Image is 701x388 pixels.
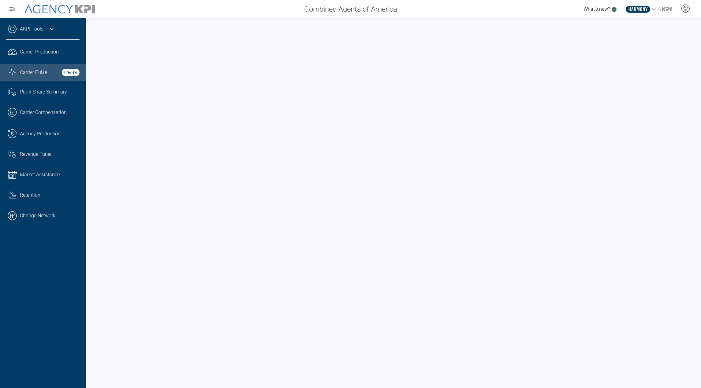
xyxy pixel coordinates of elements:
span: What's new? [584,6,610,12]
img: AgencyKPI [24,5,95,14]
span: Revenue Tuner [20,151,52,158]
span: Profit Share Summary [20,88,67,96]
span: Carrier Pulse [20,69,47,76]
a: AKPI Tools [20,25,43,33]
span: Carrier Compensation [20,109,67,116]
span: Market Assistance [20,171,60,178]
strong: Preview [62,69,80,76]
span: Agency Production [20,130,61,137]
div: Retention [20,192,80,199]
span: Combined Agents of America [304,4,397,15]
span: Carrier Production [20,48,59,56]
